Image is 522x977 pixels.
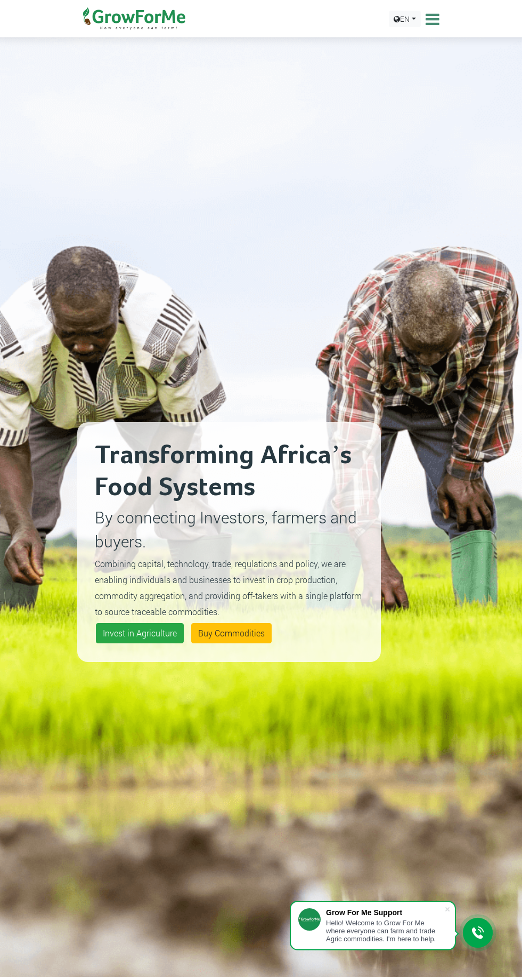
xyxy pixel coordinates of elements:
[95,440,363,504] h2: Transforming Africa’s Food Systems
[326,919,444,943] div: Hello! Welcome to Grow For Me where everyone can farm and trade Agric commodities. I'm here to help.
[96,623,184,643] a: Invest in Agriculture
[389,11,421,27] a: EN
[95,558,362,617] small: Combining capital, technology, trade, regulations and policy, we are enabling individuals and bus...
[326,908,444,917] div: Grow For Me Support
[191,623,272,643] a: Buy Commodities
[95,505,363,553] p: By connecting Investors, farmers and buyers.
